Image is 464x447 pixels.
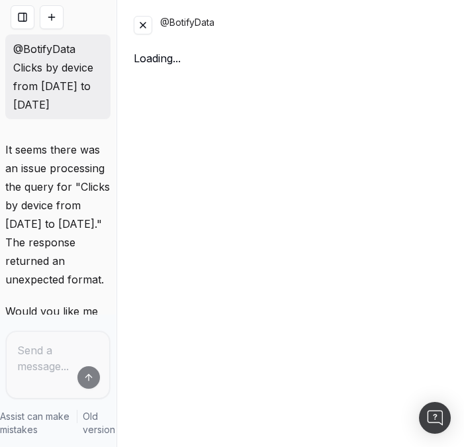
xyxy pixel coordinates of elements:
a: Old version [83,410,115,436]
div: Loading... [134,50,449,66]
p: Would you like me to refine the query or assist you in another way to retrieve this data? Let me ... [5,302,111,413]
p: It seems there was an issue processing the query for "Clicks by device from [DATE] to [DATE]." Th... [5,140,111,289]
p: @BotifyData Clicks by device from [DATE] to [DATE] [13,40,103,114]
div: @BotifyData [160,16,449,34]
div: Open Intercom Messenger [419,402,451,434]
